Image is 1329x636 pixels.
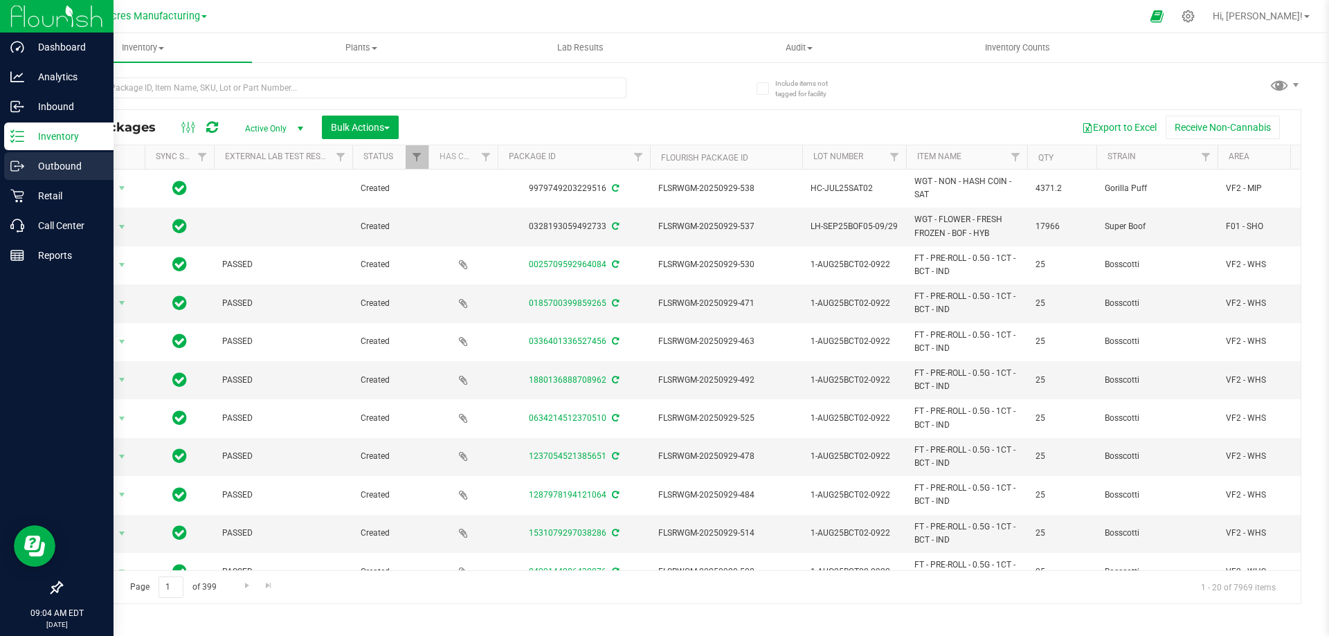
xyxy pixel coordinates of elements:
[914,290,1019,316] span: FT - PRE-ROLL - 0.5G - 1CT - BCT - IND
[10,100,24,113] inline-svg: Inbound
[1229,152,1249,161] a: Area
[1036,489,1088,502] span: 25
[14,525,55,567] iframe: Resource center
[24,128,107,145] p: Inventory
[361,565,420,579] span: Created
[24,158,107,174] p: Outbound
[914,252,1019,278] span: FT - PRE-ROLL - 0.5G - 1CT - BCT - IND
[114,332,131,352] span: select
[361,182,420,195] span: Created
[361,412,420,425] span: Created
[1226,258,1313,271] span: VF2 - WHS
[331,122,390,133] span: Bulk Actions
[914,329,1019,355] span: FT - PRE-ROLL - 0.5G - 1CT - BCT - IND
[172,446,187,466] span: In Sync
[811,489,898,502] span: 1-AUG25BCT02-0922
[10,40,24,54] inline-svg: Dashboard
[610,490,619,500] span: Sync from Compliance System
[1105,565,1209,579] span: Bosscotti
[222,412,344,425] span: PASSED
[1038,153,1054,163] a: Qty
[1036,297,1088,310] span: 25
[610,183,619,193] span: Sync from Compliance System
[10,70,24,84] inline-svg: Analytics
[406,145,428,169] a: Filter
[222,565,344,579] span: PASSED
[1073,116,1166,139] button: Export to Excel
[627,145,650,169] a: Filter
[222,374,344,387] span: PASSED
[191,145,214,169] a: Filter
[1226,489,1313,502] span: VF2 - WHS
[428,145,498,170] th: Has COA
[222,297,344,310] span: PASSED
[529,567,606,576] a: 2409144286432276
[610,528,619,538] span: Sync from Compliance System
[361,220,420,233] span: Created
[610,336,619,346] span: Sync from Compliance System
[1105,450,1209,463] span: Bosscotti
[361,374,420,387] span: Created
[24,39,107,55] p: Dashboard
[914,175,1019,201] span: WGT - NON - HASH COIN - SAT
[1141,3,1173,30] span: Open Ecommerce Menu
[72,120,170,135] span: All Packages
[1036,527,1088,540] span: 25
[363,152,393,161] a: Status
[529,451,606,461] a: 1237054521385651
[33,33,252,62] a: Inventory
[361,527,420,540] span: Created
[172,293,187,313] span: In Sync
[1036,220,1088,233] span: 17966
[1226,374,1313,387] span: VF2 - WHS
[908,33,1127,62] a: Inventory Counts
[811,297,898,310] span: 1-AUG25BCT02-0922
[658,412,794,425] span: FLSRWGM-20250929-525
[114,409,131,428] span: select
[253,42,470,54] span: Plants
[10,159,24,173] inline-svg: Outbound
[914,405,1019,431] span: FT - PRE-ROLL - 0.5G - 1CT - BCT - IND
[529,490,606,500] a: 1287978194121064
[658,450,794,463] span: FLSRWGM-20250929-478
[529,260,606,269] a: 0025709592964084
[1226,335,1313,348] span: VF2 - WHS
[475,145,498,169] a: Filter
[529,336,606,346] a: 0336401336527456
[658,335,794,348] span: FLSRWGM-20250929-463
[914,520,1019,547] span: FT - PRE-ROLL - 0.5G - 1CT - BCT - IND
[24,247,107,264] p: Reports
[1213,10,1303,21] span: Hi, [PERSON_NAME]!
[222,489,344,502] span: PASSED
[658,374,794,387] span: FLSRWGM-20250929-492
[61,78,626,98] input: Search Package ID, Item Name, SKU, Lot or Part Number...
[689,33,908,62] a: Audit
[222,450,344,463] span: PASSED
[172,255,187,274] span: In Sync
[1226,450,1313,463] span: VF2 - WHS
[1105,412,1209,425] span: Bosscotti
[159,576,183,598] input: 1
[610,567,619,576] span: Sync from Compliance System
[914,367,1019,393] span: FT - PRE-ROLL - 0.5G - 1CT - BCT - IND
[329,145,352,169] a: Filter
[1226,220,1313,233] span: F01 - SHO
[24,188,107,204] p: Retail
[914,213,1019,239] span: WGT - FLOWER - FRESH FROZEN - BOF - HYB
[1036,412,1088,425] span: 25
[114,179,131,198] span: select
[114,370,131,390] span: select
[471,33,689,62] a: Lab Results
[24,69,107,85] p: Analytics
[118,576,228,598] span: Page of 399
[114,524,131,543] span: select
[914,444,1019,470] span: FT - PRE-ROLL - 0.5G - 1CT - BCT - IND
[690,42,907,54] span: Audit
[610,221,619,231] span: Sync from Compliance System
[658,565,794,579] span: FLSRWGM-20250929-508
[114,562,131,581] span: select
[1036,374,1088,387] span: 25
[811,182,898,195] span: HC-JUL25SAT02
[114,255,131,275] span: select
[966,42,1069,54] span: Inventory Counts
